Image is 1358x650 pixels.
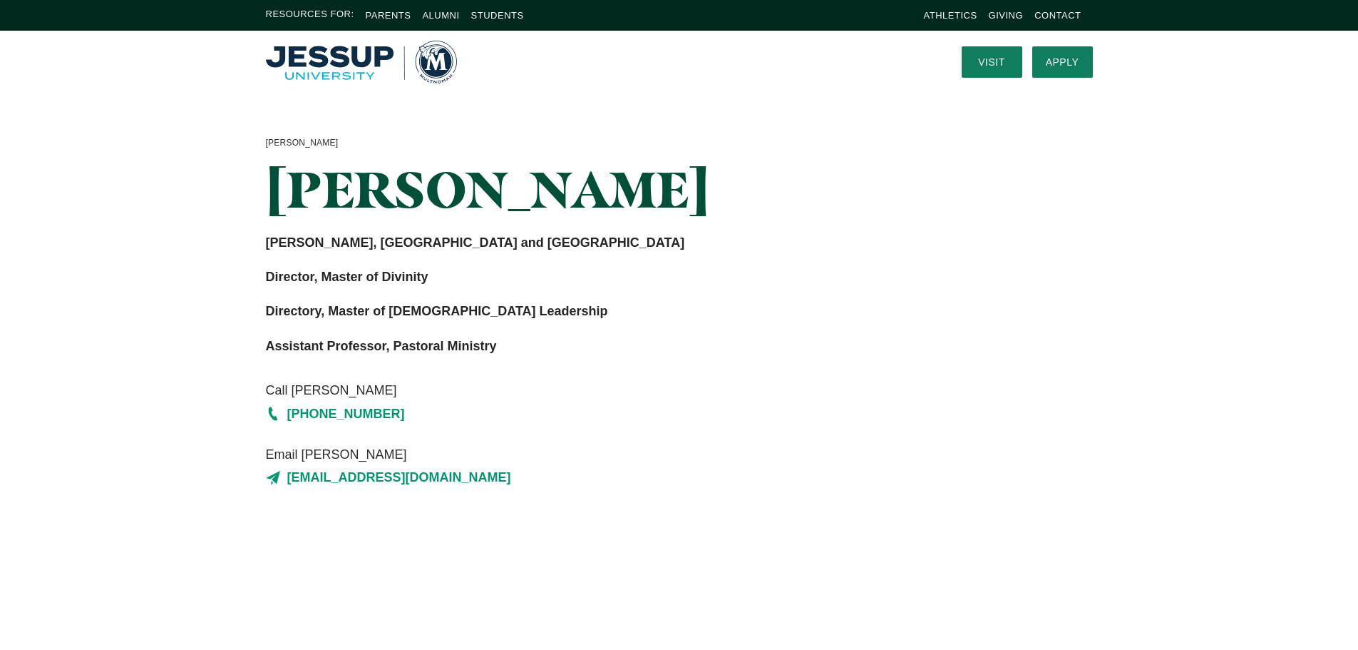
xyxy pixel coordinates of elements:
[266,136,339,151] a: [PERSON_NAME]
[962,46,1022,78] a: Visit
[266,379,808,402] span: Call [PERSON_NAME]
[266,7,354,24] span: Resources For:
[266,443,808,466] span: Email [PERSON_NAME]
[266,339,497,353] strong: Assistant Professor, Pastoral Ministry
[989,10,1024,21] a: Giving
[266,402,808,425] a: [PHONE_NUMBER]
[266,466,808,489] a: [EMAIL_ADDRESS][DOMAIN_NAME]
[266,235,685,250] strong: [PERSON_NAME], [GEOGRAPHIC_DATA] and [GEOGRAPHIC_DATA]
[422,10,459,21] a: Alumni
[266,41,457,83] img: Multnomah University Logo
[266,41,457,83] a: Home
[471,10,524,21] a: Students
[924,10,977,21] a: Athletics
[1034,10,1081,21] a: Contact
[1032,46,1093,78] a: Apply
[366,10,411,21] a: Parents
[266,270,428,284] strong: Director, Master of Divinity
[266,162,808,217] h1: [PERSON_NAME]
[266,304,608,318] strong: Directory, Master of [DEMOGRAPHIC_DATA] Leadership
